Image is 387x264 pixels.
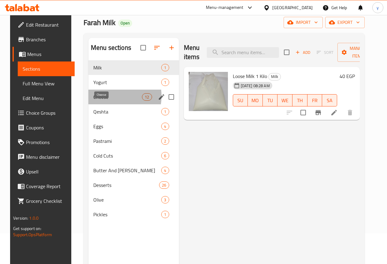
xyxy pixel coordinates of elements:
[93,64,162,71] span: Milk
[162,168,169,173] span: 4
[88,104,179,119] div: Qeshta1
[297,106,310,119] span: Select to update
[236,96,246,105] span: SU
[26,139,70,146] span: Promotions
[238,83,272,89] span: [DATE] 08:28 AM
[280,46,293,59] span: Select section
[284,17,323,28] button: import
[325,17,365,28] button: export
[27,50,70,58] span: Menus
[342,45,374,60] span: Manage items
[93,93,142,101] span: Cheese
[88,58,179,224] nav: Menu sections
[142,93,152,101] div: items
[88,75,179,90] div: Yogurt1
[293,48,313,57] button: Add
[233,94,248,106] button: SU
[233,72,267,81] span: Loose Milk 1 Kilo
[18,76,75,91] a: Full Menu View
[13,47,75,61] a: Menus
[162,80,169,85] span: 1
[159,182,169,188] span: 26
[93,196,162,203] span: Olive
[340,72,355,80] h6: 40 EGP
[88,134,179,148] div: Pastrami2
[162,138,169,144] span: 2
[250,96,260,105] span: MO
[26,183,70,190] span: Coverage Report
[322,94,337,106] button: SA
[23,80,70,87] span: Full Menu View
[207,47,279,58] input: search
[162,212,169,218] span: 1
[307,94,322,106] button: FR
[88,148,179,163] div: Cold Cuts6
[150,40,164,55] span: Sort sections
[93,152,162,159] span: Cold Cuts
[162,109,169,115] span: 1
[93,211,162,218] div: Pickles
[13,194,75,208] a: Grocery Checklist
[93,108,162,115] span: Qeshta
[88,90,179,104] div: Cheese12edit
[330,109,338,116] a: Edit menu item
[265,96,275,105] span: TU
[88,207,179,222] div: Pickles1
[93,123,162,130] span: Eggs
[313,48,337,57] span: Select section first
[295,96,305,105] span: TH
[23,65,70,73] span: Sections
[26,197,70,205] span: Grocery Checklist
[118,20,132,26] span: Open
[13,225,41,232] span: Get support on:
[84,16,116,29] span: Farah Milk
[161,108,169,115] div: items
[13,231,52,239] a: Support.OpsPlatform
[13,32,75,47] a: Branches
[26,21,70,28] span: Edit Restaurant
[91,43,131,52] h2: Menu sections
[13,106,75,120] a: Choice Groups
[325,96,335,105] span: SA
[13,150,75,164] a: Menu disclaimer
[13,135,75,150] a: Promotions
[93,137,162,145] span: Pastrami
[161,152,169,159] div: items
[248,94,263,106] button: MO
[295,49,311,56] span: Add
[162,197,169,203] span: 3
[13,164,75,179] a: Upsell
[161,123,169,130] div: items
[337,43,378,62] button: Manage items
[162,124,169,129] span: 4
[161,211,169,218] div: items
[26,109,70,117] span: Choice Groups
[88,163,179,178] div: Butter And [PERSON_NAME]4
[118,20,132,27] div: Open
[277,94,292,106] button: WE
[377,4,379,11] span: y
[157,92,166,102] button: edit
[159,181,169,189] div: items
[293,48,313,57] span: Add item
[26,168,70,175] span: Upsell
[18,61,75,76] a: Sections
[26,153,70,161] span: Menu disclaimer
[93,79,162,86] span: Yogurt
[93,181,159,189] span: Desserts
[137,41,150,54] span: Select all sections
[18,91,75,106] a: Edit Menu
[343,105,357,120] button: delete
[13,120,75,135] a: Coupons
[13,214,28,222] span: Version:
[93,167,162,174] div: Butter And Margarine
[280,96,290,105] span: WE
[13,179,75,194] a: Coverage Report
[88,192,179,207] div: Olive3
